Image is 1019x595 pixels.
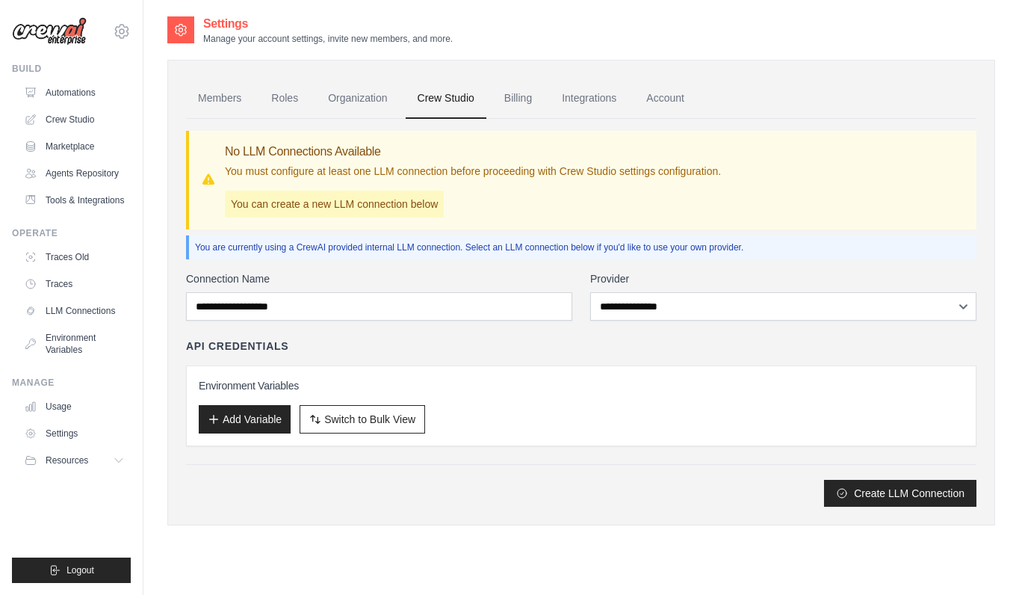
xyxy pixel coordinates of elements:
a: Integrations [550,78,628,119]
a: Usage [18,395,131,419]
span: Logout [66,564,94,576]
a: Account [634,78,696,119]
p: You can create a new LLM connection below [225,191,444,218]
a: Billing [492,78,544,119]
a: Traces [18,272,131,296]
a: Traces Old [18,245,131,269]
a: Automations [18,81,131,105]
label: Provider [590,271,976,286]
button: Logout [12,558,131,583]
h3: Environment Variables [199,378,964,393]
button: Create LLM Connection [824,480,976,507]
button: Resources [18,448,131,472]
a: Environment Variables [18,326,131,362]
h4: API Credentials [186,339,288,354]
p: You must configure at least one LLM connection before proceeding with Crew Studio settings config... [225,164,721,179]
img: Logo [12,17,87,46]
p: You are currently using a CrewAI provided internal LLM connection. Select an LLM connection below... [195,241,970,253]
span: Resources [46,454,88,466]
div: Manage [12,377,131,389]
a: Settings [18,422,131,446]
button: Add Variable [199,405,291,434]
h2: Settings [203,15,453,33]
h3: No LLM Connections Available [225,143,721,161]
a: Tools & Integrations [18,188,131,212]
a: Organization [316,78,399,119]
a: Marketplace [18,135,131,158]
a: LLM Connections [18,299,131,323]
a: Agents Repository [18,161,131,185]
div: Build [12,63,131,75]
a: Crew Studio [406,78,486,119]
a: Roles [259,78,310,119]
div: Operate [12,227,131,239]
a: Members [186,78,253,119]
span: Switch to Bulk View [324,412,415,427]
button: Switch to Bulk View [300,405,425,434]
p: Manage your account settings, invite new members, and more. [203,33,453,45]
a: Crew Studio [18,108,131,132]
label: Connection Name [186,271,572,286]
